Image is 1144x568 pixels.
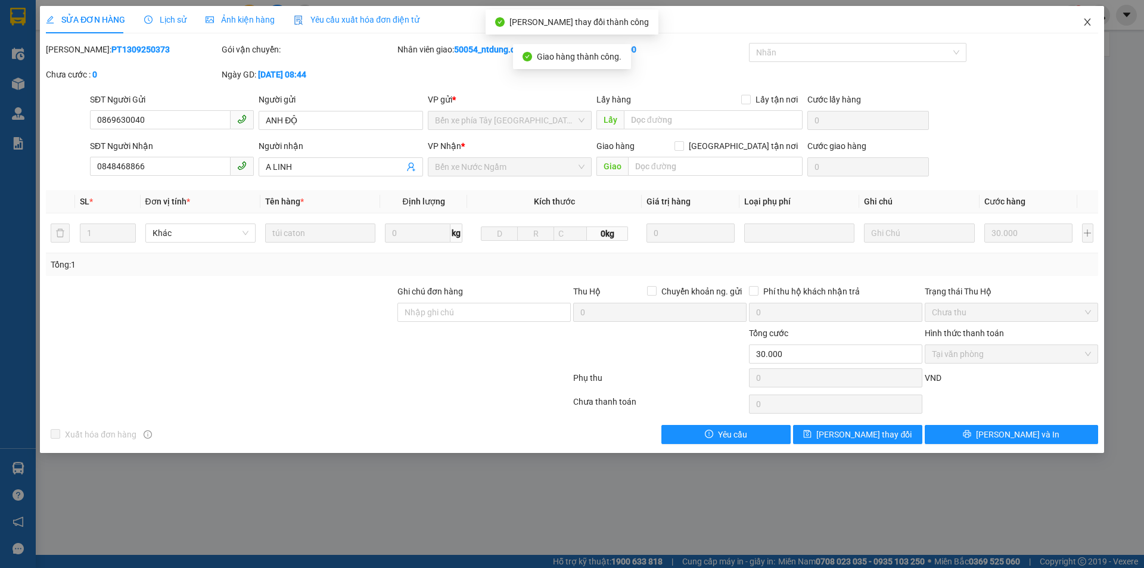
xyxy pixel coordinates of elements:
span: [PERSON_NAME] thay đổi [816,428,912,441]
span: Cước hàng [984,197,1025,206]
button: Close [1071,6,1104,39]
span: printer [963,430,971,439]
input: 0 [646,224,735,243]
span: Đơn vị tính [145,197,190,206]
span: info-circle [144,430,152,439]
button: delete [51,224,70,243]
span: exclamation-circle [705,430,713,439]
span: Khác [153,224,248,242]
span: Giá trị hàng [646,197,691,206]
div: Gói vận chuyển: [222,43,395,56]
input: Ghi Chú [864,224,974,243]
div: SĐT Người Nhận [90,139,254,153]
input: D [481,226,518,241]
b: PT1309250373 [111,45,170,54]
b: [DATE] 08:44 [258,70,306,79]
button: exclamation-circleYêu cầu [661,425,791,444]
input: Cước giao hàng [807,157,929,176]
span: Giao [596,157,628,176]
span: VP Nhận [428,141,461,151]
span: check-circle [495,17,505,27]
input: Cước lấy hàng [807,111,929,130]
span: 0kg [587,226,627,241]
span: Chưa thu [932,303,1091,321]
label: Cước lấy hàng [807,95,861,104]
span: [PERSON_NAME] và In [976,428,1059,441]
span: Lấy [596,110,624,129]
button: plus [1082,224,1093,243]
div: Nhân viên giao: [397,43,571,56]
input: Ghi chú đơn hàng [397,303,571,322]
input: C [554,226,587,241]
input: Dọc đường [628,157,803,176]
input: Dọc đường [624,110,803,129]
span: VND [925,373,941,383]
span: [PERSON_NAME] thay đổi thành công [509,17,649,27]
span: Xuất hóa đơn hàng [60,428,141,441]
span: Bến xe Nước Ngầm [435,158,585,176]
span: Tại văn phòng [932,345,1091,363]
span: SỬA ĐƠN HÀNG [46,15,125,24]
span: Lịch sử [144,15,186,24]
label: Ghi chú đơn hàng [397,287,463,296]
button: printer[PERSON_NAME] và In [925,425,1098,444]
span: Giao hàng thành công. [537,52,621,61]
div: Tổng: 1 [51,258,442,271]
span: Tên hàng [265,197,304,206]
span: Giao hàng [596,141,635,151]
span: user-add [406,162,416,172]
th: Loại phụ phí [739,190,859,213]
button: save[PERSON_NAME] thay đổi [793,425,922,444]
span: Phí thu hộ khách nhận trả [758,285,865,298]
th: Ghi chú [859,190,979,213]
input: 0 [984,224,1073,243]
div: VP gửi [428,93,592,106]
span: Ảnh kiện hàng [206,15,275,24]
div: Cước rồi : [573,43,747,56]
img: icon [294,15,303,25]
span: Lấy hàng [596,95,631,104]
b: 50054_ntdung.ducphatth [454,45,549,54]
div: SĐT Người Gửi [90,93,254,106]
input: VD: Bàn, Ghế [265,224,375,243]
span: Yêu cầu xuất hóa đơn điện tử [294,15,419,24]
span: SL [80,197,89,206]
span: Định lượng [402,197,444,206]
div: Ngày GD: [222,68,395,81]
span: Bến xe phía Tây Thanh Hóa [435,111,585,129]
span: kg [450,224,462,243]
b: 0 [92,70,97,79]
div: Phụ thu [572,371,748,392]
span: [GEOGRAPHIC_DATA] tận nơi [684,139,803,153]
div: [PERSON_NAME]: [46,43,219,56]
label: Hình thức thanh toán [925,328,1004,338]
div: Người nhận [259,139,422,153]
input: R [517,226,554,241]
div: Chưa thanh toán [572,395,748,416]
div: Trạng thái Thu Hộ [925,285,1098,298]
span: picture [206,15,214,24]
span: Tổng cước [749,328,788,338]
span: Yêu cầu [718,428,747,441]
span: Thu Hộ [573,287,601,296]
span: phone [237,114,247,124]
span: close [1083,17,1092,27]
span: Lấy tận nơi [751,93,803,106]
span: Kích thước [534,197,575,206]
div: Chưa cước : [46,68,219,81]
span: clock-circle [144,15,153,24]
span: save [803,430,812,439]
label: Cước giao hàng [807,141,866,151]
div: Người gửi [259,93,422,106]
span: Chuyển khoản ng. gửi [657,285,747,298]
span: phone [237,161,247,170]
span: check-circle [523,52,532,61]
span: edit [46,15,54,24]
